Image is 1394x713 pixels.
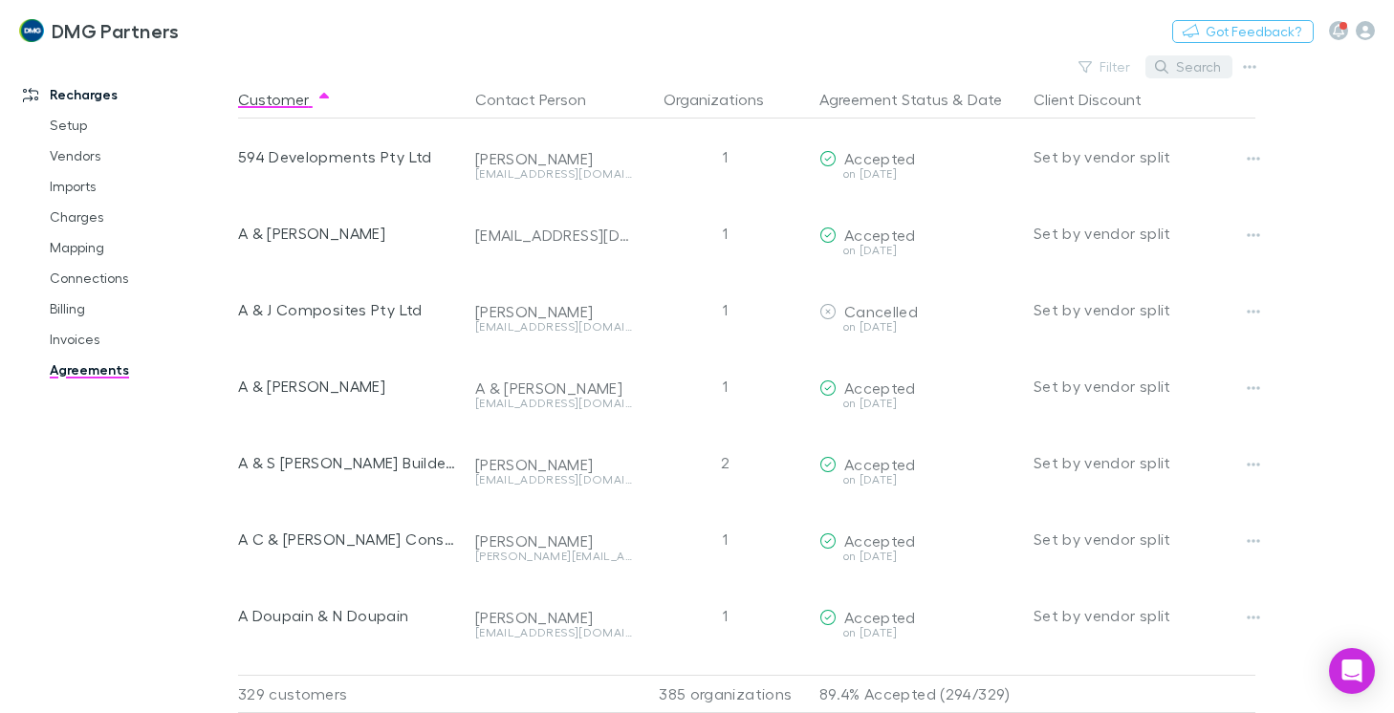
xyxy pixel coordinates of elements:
button: Contact Person [475,80,609,119]
a: Vendors [31,140,249,171]
a: Agreements [31,355,249,385]
div: A C & [PERSON_NAME] Consultancy Pty Ltd [238,501,460,577]
button: Client Discount [1034,80,1165,119]
a: Invoices [31,324,249,355]
div: 2 [640,424,812,501]
a: Mapping [31,232,249,263]
div: Set by vendor split [1034,501,1255,577]
div: 1 [640,271,812,348]
div: [PERSON_NAME] [475,531,632,551]
div: on [DATE] [819,474,1018,486]
div: A & J Composites Pty Ltd [238,271,460,348]
div: 329 customers [238,675,468,713]
div: on [DATE] [819,168,1018,180]
span: Accepted [844,455,916,473]
a: Recharges [4,79,249,110]
h3: DMG Partners [52,19,180,42]
button: Got Feedback? [1172,20,1314,43]
div: 1 [640,577,812,654]
div: on [DATE] [819,245,1018,256]
a: Imports [31,171,249,202]
div: 385 organizations [640,675,812,713]
div: on [DATE] [819,627,1018,638]
div: Set by vendor split [1034,424,1255,501]
a: Connections [31,263,249,293]
div: Set by vendor split [1034,119,1255,195]
div: 1 [640,348,812,424]
div: [EMAIL_ADDRESS][DOMAIN_NAME] [475,474,632,486]
div: Set by vendor split [1034,271,1255,348]
span: Accepted [844,608,916,626]
a: Billing [31,293,249,324]
div: [EMAIL_ADDRESS][DOMAIN_NAME] [475,627,632,638]
a: DMG Partners [8,8,190,54]
div: 1 [640,119,812,195]
div: A & [PERSON_NAME] [475,378,632,398]
div: [EMAIL_ADDRESS][DOMAIN_NAME] [475,168,632,180]
p: 89.4% Accepted (294/329) [819,676,1018,712]
div: A & [PERSON_NAME] [238,348,460,424]
div: A & S [PERSON_NAME] Builders Pty. Ltd. [238,424,460,501]
div: [PERSON_NAME][EMAIL_ADDRESS][DOMAIN_NAME] [475,551,632,562]
span: Cancelled [844,302,918,320]
span: Accepted [844,378,916,397]
div: 1 [640,195,812,271]
span: Accepted [844,226,916,244]
div: [PERSON_NAME] [475,455,632,474]
div: on [DATE] [819,321,1018,333]
a: Charges [31,202,249,232]
div: Set by vendor split [1034,577,1255,654]
div: [PERSON_NAME] [475,302,632,321]
div: 1 [640,501,812,577]
button: Agreement Status [819,80,948,119]
span: Accepted [844,531,916,550]
button: Organizations [664,80,787,119]
div: Set by vendor split [1034,195,1255,271]
div: [EMAIL_ADDRESS][DOMAIN_NAME] [475,398,632,409]
button: Customer [238,80,332,119]
div: [EMAIL_ADDRESS][DOMAIN_NAME] [475,321,632,333]
div: on [DATE] [819,551,1018,562]
a: Setup [31,110,249,140]
button: Date [968,80,1002,119]
div: [PERSON_NAME] [475,608,632,627]
div: [PERSON_NAME] [475,149,632,168]
div: & [819,80,1018,119]
div: Open Intercom Messenger [1329,648,1375,694]
div: A Doupain & N Doupain [238,577,460,654]
div: [EMAIL_ADDRESS][DOMAIN_NAME] [475,226,632,245]
div: on [DATE] [819,398,1018,409]
div: 594 Developments Pty Ltd [238,119,460,195]
button: Search [1145,55,1232,78]
div: A & [PERSON_NAME] [238,195,460,271]
span: Accepted [844,149,916,167]
button: Filter [1069,55,1142,78]
img: DMG Partners's Logo [19,19,44,42]
div: Set by vendor split [1034,348,1255,424]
